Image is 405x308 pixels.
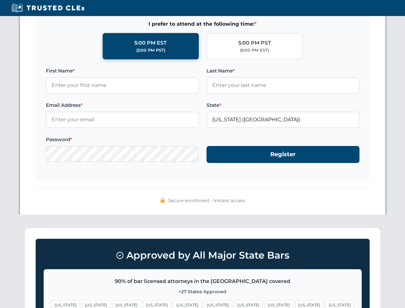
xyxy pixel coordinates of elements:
[10,3,86,13] img: Trusted CLEs
[207,112,359,128] input: Florida (FL)
[52,288,354,295] p: +27 States Approved
[238,39,271,47] div: 5:00 PM PST
[46,67,199,75] label: First Name
[44,247,362,264] h3: Approved by All Major State Bars
[134,39,167,47] div: 5:00 PM EST
[46,77,199,93] input: Enter your first name
[207,101,359,109] label: State
[46,101,199,109] label: Email Address
[207,77,359,93] input: Enter your last name
[46,20,359,28] span: I prefer to attend at the following time:
[207,67,359,75] label: Last Name
[240,47,269,54] div: (8:00 PM EST)
[168,197,245,204] span: Secure enrollment • Instant access
[46,136,199,143] label: Password
[52,277,354,286] p: 90% of bar licensed attorneys in the [GEOGRAPHIC_DATA] covered
[160,198,165,203] img: 🔒
[207,146,359,163] button: Register
[136,47,165,54] div: (2:00 PM PST)
[46,112,199,128] input: Enter your email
